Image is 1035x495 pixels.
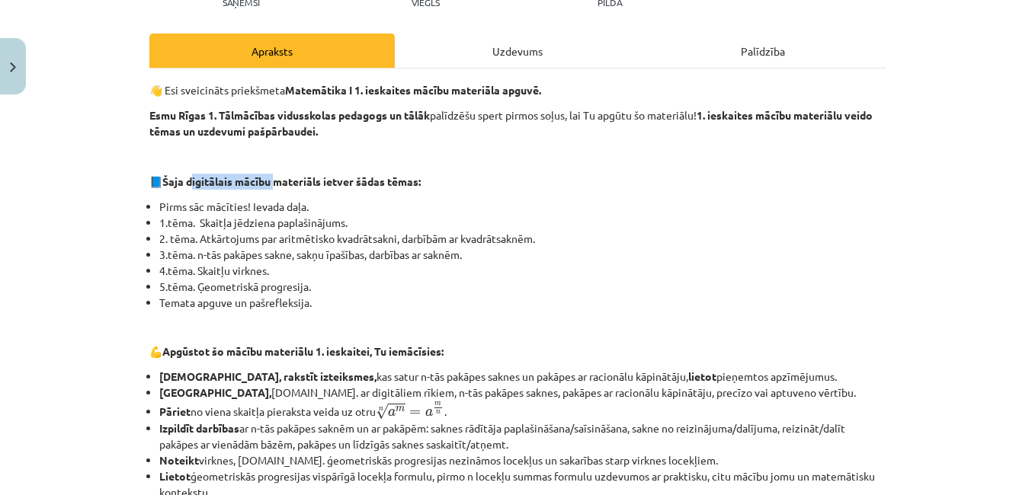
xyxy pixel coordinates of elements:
li: Pirms sāc mācīties! Ievada daļa. [159,199,886,215]
span: = [409,410,421,416]
span: a [425,409,433,417]
img: icon-close-lesson-0947bae3869378f0d4975bcd49f059093ad1ed9edebbc8119c70593378902aed.svg [10,62,16,72]
b: [DEMOGRAPHIC_DATA], rakstīt izteiksmes, [159,369,377,383]
li: kas satur n-tās pakāpes saknes un pakāpes ar racionālu kāpinātāju, pieņemtos apzīmējumus. [159,369,886,385]
li: 3.tēma. n-tās pakāpes sakne, sakņu īpašības, darbības ar saknēm. [159,247,886,263]
b: Matemātika I 1. ieskaites mācību materiāla apguvē. [285,83,541,97]
strong: Šaja digitālais mācību materiāls ietver šādas tēmas: [162,174,421,188]
b: Apgūstot šo mācību materiālu 1. ieskaitei, Tu iemācīsies: [162,344,444,358]
b: lietot [688,369,716,383]
p: 👋 Esi sveicināts priekšmeta [149,82,886,98]
b: Lietot [159,469,191,483]
b: Izpildīt darbības [159,421,239,435]
li: 1.tēma. Skaitļa jēdziena paplašinājums. [159,215,886,231]
b: Noteikt [159,453,199,467]
div: Palīdzība [640,34,886,68]
li: 5.tēma. Ģeometriskā progresija. [159,279,886,295]
p: 📘 [149,174,886,190]
span: m [434,402,441,406]
li: ar n-tās pakāpes saknēm un ar pakāpēm: saknes rādītāja paplašināšana/saīsināšana, sakne no reizin... [159,420,886,452]
p: 💪 [149,343,886,359]
b: Pāriet [159,404,191,418]
span: n [436,410,441,414]
div: Uzdevums [395,34,640,68]
li: Temata apguve un pašrefleksija. [159,295,886,311]
li: 2. tēma. Atkārtojums par aritmētisko kvadrātsakni, darbībām ar kvadrātsaknēm. [159,231,886,247]
div: Apraksts [149,34,395,68]
span: √ [376,404,388,420]
span: m [396,407,405,412]
li: [DOMAIN_NAME]. ar digitāliem rīkiem, n-tās pakāpes saknes, pakāpes ar racionālu kāpinātāju, precī... [159,385,886,401]
b: Esmu Rīgas 1. Tālmācības vidusskolas pedagogs un tālāk [149,108,430,122]
li: 4.tēma. Skaitļu virknes. [159,263,886,279]
b: [GEOGRAPHIC_DATA], [159,385,271,399]
span: a [388,409,396,417]
p: palīdzēšu spert pirmos soļus, lai Tu apgūtu šo materiālu! [149,107,886,139]
li: no viena skaitļa pieraksta veida uz otru . [159,401,886,420]
li: virknes, [DOMAIN_NAME]. ģeometriskās progresijas nezināmos locekļus un sakarības starp virknes lo... [159,452,886,468]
